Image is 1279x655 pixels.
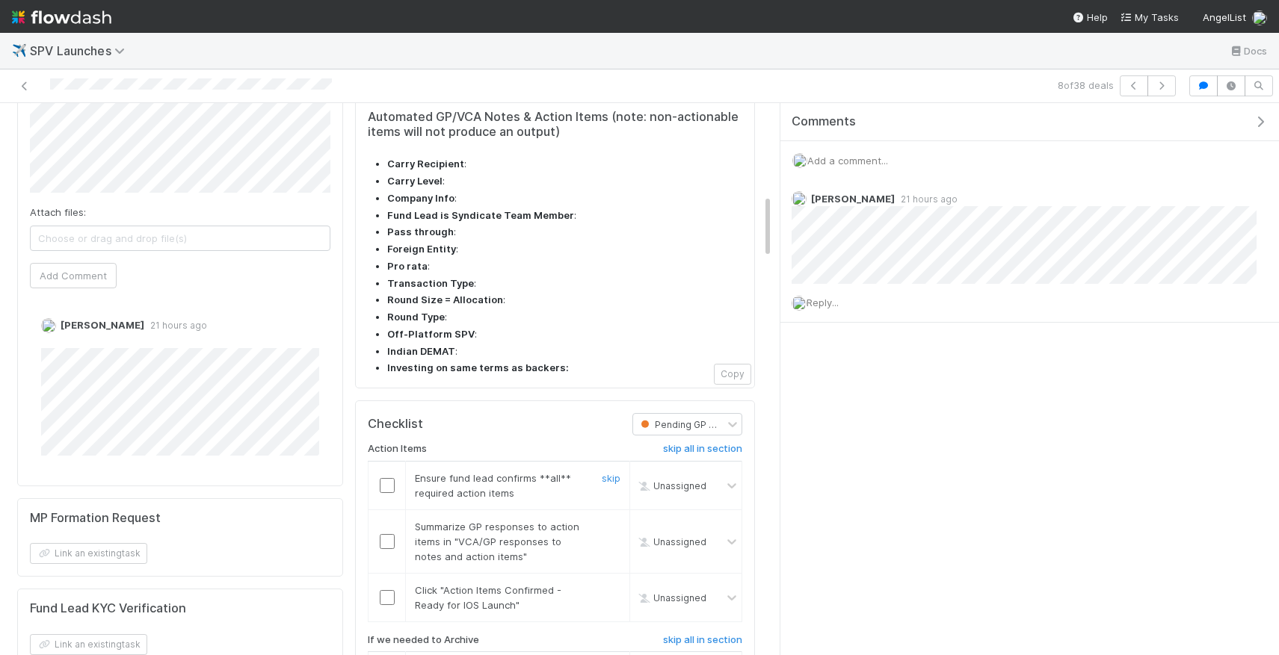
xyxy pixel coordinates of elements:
span: Reply... [807,297,839,308]
a: skip all in section [663,634,742,652]
span: 21 hours ago [144,320,207,331]
span: Summarize GP responses to action items in "VCA/GP responses to notes and action items" [415,521,579,562]
button: Add Comment [30,263,117,288]
img: logo-inverted-e16ddd16eac7371096b0.svg [12,4,111,30]
strong: Indian DEMAT [387,345,455,357]
img: avatar_ac990a78-52d7-40f8-b1fe-cbbd1cda261e.png [792,153,807,168]
strong: Foreign Entity [387,243,456,255]
a: skip [602,472,620,484]
img: avatar_ac990a78-52d7-40f8-b1fe-cbbd1cda261e.png [41,318,56,333]
span: [PERSON_NAME] [811,193,895,205]
li: : [387,344,742,359]
li: : [387,293,742,308]
span: ✈️ [12,44,27,57]
h5: MP Formation Request [30,511,161,526]
a: My Tasks [1120,10,1179,25]
strong: Pass through [387,226,454,238]
li: : [387,157,742,172]
label: Attach files: [30,205,86,220]
li: : [387,191,742,206]
img: avatar_ac990a78-52d7-40f8-b1fe-cbbd1cda261e.png [1252,10,1267,25]
span: Choose or drag and drop file(s) [31,226,330,250]
strong: Company Info [387,192,454,204]
h6: If we needed to Archive [368,634,479,646]
span: Comments [792,114,856,129]
h6: Action Items [368,443,427,455]
li: : [387,276,742,291]
h5: Checklist [368,417,423,432]
h6: skip all in section [663,443,742,455]
li: : [387,208,742,223]
span: [PERSON_NAME] [61,319,144,331]
img: avatar_ac990a78-52d7-40f8-b1fe-cbbd1cda261e.png [792,191,807,206]
strong: Round Type [387,311,445,323]
span: Unassigned [635,479,706,491]
h6: skip all in section [663,634,742,646]
span: 21 hours ago [895,193,958,205]
strong: Round Size = Allocation [387,294,503,305]
li: : [387,259,742,274]
strong: Fund Lead is Syndicate Team Member [387,209,574,221]
strong: Carry Level [387,175,443,187]
li: : [387,242,742,257]
img: avatar_ac990a78-52d7-40f8-b1fe-cbbd1cda261e.png [792,296,807,311]
strong: Pro rata [387,260,428,272]
a: Docs [1229,42,1267,60]
strong: Transaction Type [387,277,474,289]
span: My Tasks [1120,11,1179,23]
span: Click "Action Items Confirmed - Ready for IOS Launch" [415,584,561,611]
strong: Off-Platform SPV [387,328,475,340]
button: Copy [714,364,751,385]
a: skip all in section [663,443,742,461]
button: Link an existingtask [30,543,147,564]
div: Help [1072,10,1108,25]
li: : [387,174,742,189]
span: AngelList [1203,11,1246,23]
strong: Carry Recipient [387,158,464,170]
h5: Automated GP/VCA Notes & Action Items (note: non-actionable items will not produce an output) [368,110,742,139]
span: Add a comment... [807,155,888,167]
li: : [387,310,742,325]
span: Ensure fund lead confirms **all** required action items [415,472,571,499]
strong: Investing on same terms as backers: [387,361,569,373]
span: 8 of 38 deals [1058,78,1114,93]
span: SPV Launches [30,43,132,58]
span: Unassigned [635,536,706,547]
span: Pending GP Review [638,419,742,430]
h5: Fund Lead KYC Verification [30,601,186,616]
li: : [387,225,742,240]
button: Link an existingtask [30,634,147,655]
span: Unassigned [635,592,706,603]
li: : [387,327,742,342]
